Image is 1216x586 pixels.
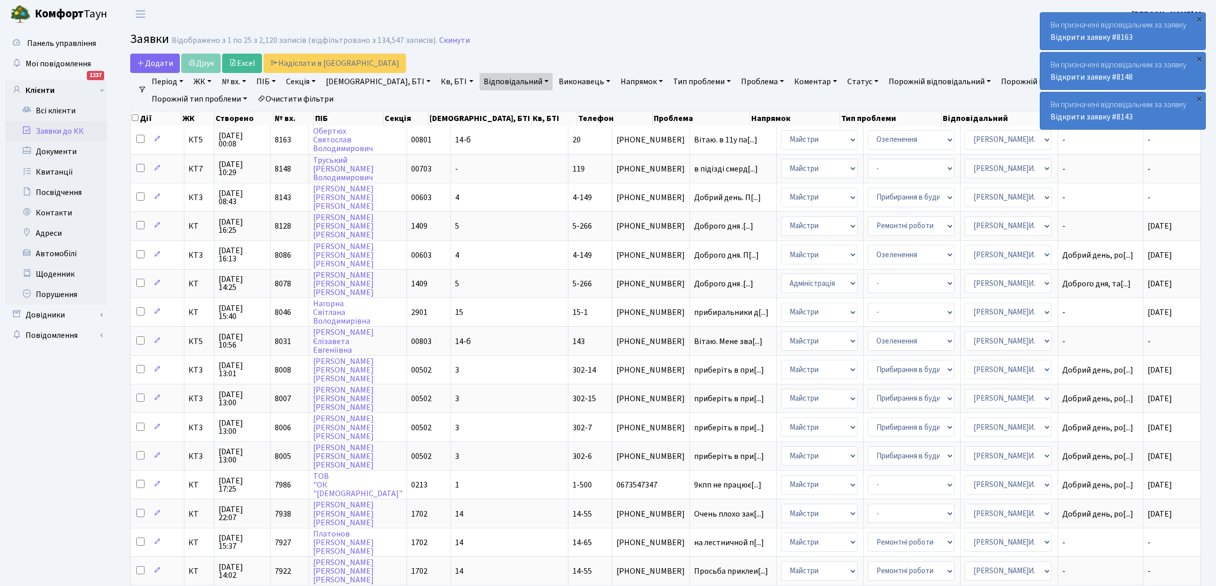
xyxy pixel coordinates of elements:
span: 14 [455,508,463,520]
span: [PHONE_NUMBER] [616,251,685,259]
div: × [1194,54,1204,64]
span: [DATE] [1148,479,1172,491]
div: 1237 [87,71,104,80]
span: приберіть в при[...] [694,364,764,376]
a: Труський[PERSON_NAME]Володимирович [313,155,374,183]
a: Скинути [439,36,470,45]
span: 00603 [411,250,432,261]
span: 4-149 [573,250,592,261]
span: Заявки [130,30,169,48]
div: Ви призначені відповідальним за заявку [1040,53,1205,89]
a: [PERSON_NAME][PERSON_NAME][PERSON_NAME] [313,500,374,528]
a: Період [148,73,187,90]
span: 8128 [275,221,291,232]
th: Телефон [577,111,653,126]
a: ОбертюхСвятославВолодимирович [313,126,373,154]
span: КТ [188,567,210,575]
span: [PHONE_NUMBER] [616,424,685,432]
span: [PHONE_NUMBER] [616,136,685,144]
span: 4 [455,192,459,203]
span: 1702 [411,508,427,520]
span: 3 [455,393,459,404]
span: 20 [573,134,581,145]
a: Клієнти [5,80,107,101]
span: 5 [455,278,459,289]
span: Вітаю. в 11у па[...] [694,134,757,145]
span: 8046 [275,307,291,318]
span: - [1062,222,1139,230]
span: Доброго дня, та[...] [1062,278,1131,289]
span: [DATE] 15:37 [219,534,266,550]
a: Відкрити заявку #8163 [1051,32,1133,43]
span: 7922 [275,566,291,577]
span: Вітаю. Мене зва[...] [694,336,762,347]
span: 00502 [411,364,432,376]
a: [PERSON_NAME][PERSON_NAME][PERSON_NAME] [313,270,374,298]
span: КТ [188,539,210,547]
a: Відповідальний [480,73,553,90]
span: 14-55 [573,508,592,520]
span: 2901 [411,307,427,318]
a: Порожній виконавець [997,73,1094,90]
span: 14 [455,566,463,577]
a: ЖК [189,73,216,90]
span: Добрий день, ро[...] [1062,393,1133,404]
a: Статус [843,73,883,90]
span: КТ [188,308,210,316]
span: [DATE] 10:29 [219,160,266,177]
a: Контакти [5,203,107,223]
a: Порушення [5,284,107,305]
div: Відображено з 1 по 25 з 2,120 записів (відфільтровано з 134,547 записів). [172,36,437,45]
span: [DATE] 14:25 [219,275,266,291]
span: КТ7 [188,165,210,173]
span: - [1062,136,1139,144]
span: 7927 [275,537,291,548]
span: - [1062,308,1139,316]
span: 14-55 [573,566,592,577]
div: × [1194,14,1204,24]
a: Порожній тип проблеми [148,90,251,108]
span: 119 [573,163,585,175]
span: 3 [455,451,459,462]
a: [PERSON_NAME][PERSON_NAME][PERSON_NAME] [313,384,374,413]
a: [PERSON_NAME][PERSON_NAME][PERSON_NAME] [313,183,374,212]
a: Проблема [737,73,788,90]
span: 1702 [411,537,427,548]
span: 1409 [411,221,427,232]
span: - [1148,134,1151,145]
th: Відповідальний [942,111,1044,126]
a: НагорнаСвітланаВолодимирівна [313,298,370,327]
span: [DATE] [1148,422,1172,433]
span: Добрий день, ро[...] [1062,508,1133,520]
th: Кв, БТІ [532,111,577,126]
a: [PERSON_NAME][PERSON_NAME][PERSON_NAME] [313,241,374,270]
span: КТ [188,510,210,518]
span: приберіть в при[...] [694,451,764,462]
a: [PERSON_NAME] М. [1132,8,1204,20]
span: [DATE] 14:02 [219,563,266,579]
span: 4-149 [573,192,592,203]
span: [DATE] 17:25 [219,477,266,493]
span: КТ3 [188,251,210,259]
th: Тип проблеми [840,111,942,126]
span: Добрий день, ро[...] [1062,451,1133,462]
span: 1-500 [573,479,592,491]
span: 5-266 [573,278,592,289]
span: [DATE] 13:00 [219,448,266,464]
span: 00502 [411,451,432,462]
span: 8006 [275,422,291,433]
span: 302-6 [573,451,592,462]
a: Посвідчення [5,182,107,203]
span: [PHONE_NUMBER] [616,165,685,173]
span: - [1062,165,1139,173]
a: Панель управління [5,33,107,54]
span: 00803 [411,336,432,347]
span: 15 [455,307,463,318]
span: 3 [455,364,459,376]
div: Ви призначені відповідальним за заявку [1040,92,1205,129]
th: Проблема [653,111,750,126]
button: Переключити навігацію [128,6,153,22]
span: приберіть в при[...] [694,422,764,433]
span: в підізді смерд[...] [694,163,758,175]
span: [DATE] 15:40 [219,304,266,321]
